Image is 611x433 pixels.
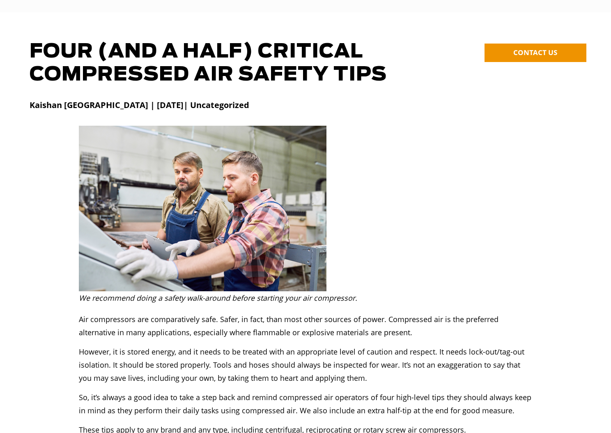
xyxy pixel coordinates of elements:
[79,313,533,339] p: Air compressors are comparatively safe. Safer, in fact, than most other sources of power. Compres...
[485,44,586,62] a: CONTACT US
[30,40,441,86] h1: Four (and a Half) Critical Compressed Air Safety Tips
[513,48,557,57] span: CONTACT US
[79,293,357,303] em: We recommend doing a safety walk-around before starting your air compressor.
[79,126,326,291] img: Air compressor safety inspection
[79,391,533,417] p: So, it’s always a good idea to take a step back and remind compressed air operators of four high-...
[30,99,249,111] strong: Kaishan [GEOGRAPHIC_DATA] | [DATE]| Uncategorized
[79,345,533,385] p: However, it is stored energy, and it needs to be treated with an appropriate level of caution and...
